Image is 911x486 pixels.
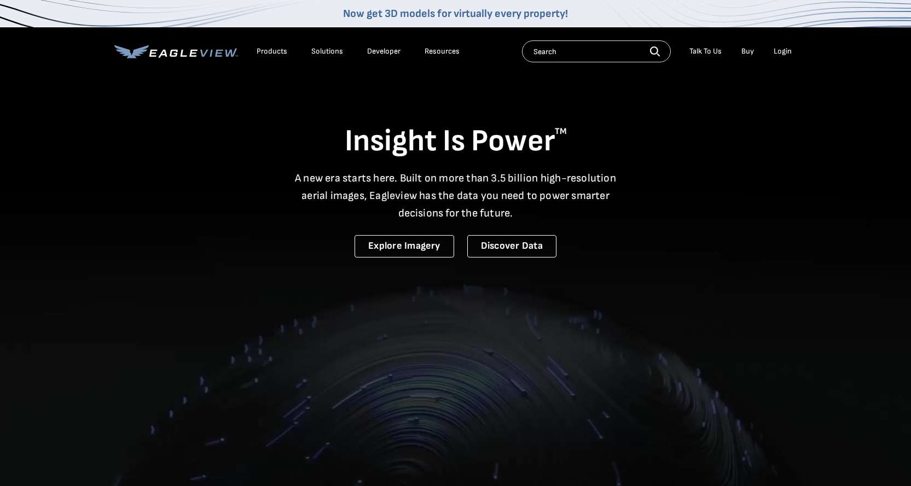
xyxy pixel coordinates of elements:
h1: Insight Is Power [114,122,797,161]
a: Explore Imagery [355,235,454,257]
a: Developer [367,46,401,56]
a: Buy [741,46,754,56]
a: Now get 3D models for virtually every property! [343,7,568,20]
div: Login [774,46,792,56]
div: Talk To Us [689,46,722,56]
div: Solutions [311,46,343,56]
div: Resources [425,46,460,56]
a: Discover Data [467,235,556,257]
input: Search [522,40,671,62]
p: A new era starts here. Built on more than 3.5 billion high-resolution aerial images, Eagleview ha... [288,169,623,222]
div: Products [257,46,287,56]
sup: TM [555,126,567,137]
